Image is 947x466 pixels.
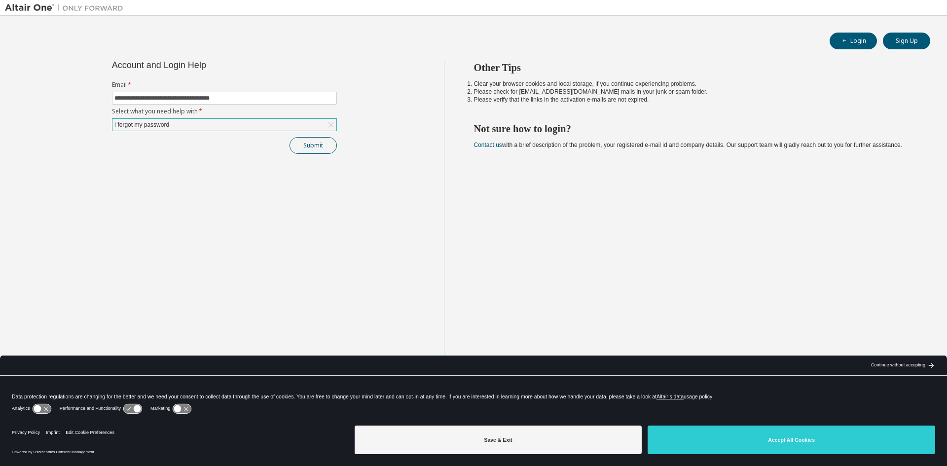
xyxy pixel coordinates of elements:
li: Please check for [EMAIL_ADDRESS][DOMAIN_NAME] mails in your junk or spam folder. [474,88,913,96]
li: Please verify that the links in the activation e-mails are not expired. [474,96,913,104]
a: Contact us [474,142,502,148]
img: Altair One [5,3,128,13]
div: Account and Login Help [112,61,292,69]
h2: Other Tips [474,61,913,74]
label: Select what you need help with [112,108,337,115]
div: I forgot my password [113,119,171,130]
label: Email [112,81,337,89]
li: Clear your browser cookies and local storage, if you continue experiencing problems. [474,80,913,88]
button: Submit [290,137,337,154]
button: Sign Up [883,33,930,49]
div: I forgot my password [112,119,336,131]
span: with a brief description of the problem, your registered e-mail id and company details. Our suppo... [474,142,902,148]
h2: Not sure how to login? [474,122,913,135]
button: Login [830,33,877,49]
